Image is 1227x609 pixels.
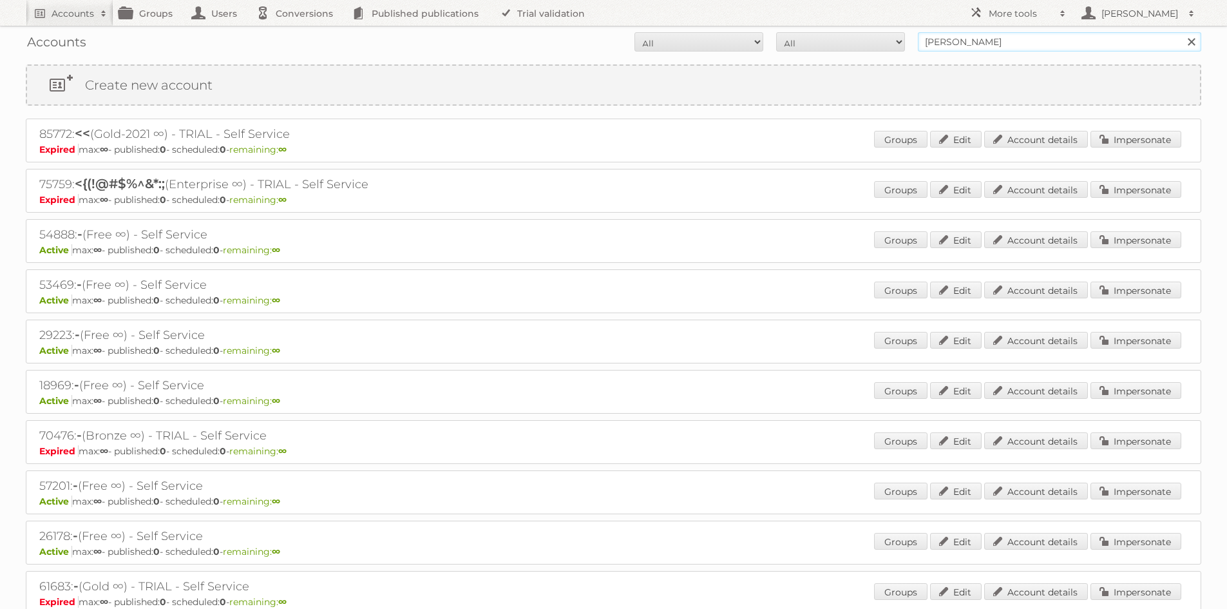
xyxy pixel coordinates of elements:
[100,194,108,206] strong: ∞
[930,583,982,600] a: Edit
[874,181,927,198] a: Groups
[272,395,280,407] strong: ∞
[27,66,1200,104] a: Create new account
[272,244,280,256] strong: ∞
[1090,282,1181,298] a: Impersonate
[73,528,78,543] span: -
[213,546,220,557] strong: 0
[223,244,280,256] span: remaining:
[160,445,166,457] strong: 0
[160,596,166,608] strong: 0
[930,382,982,399] a: Edit
[39,546,72,557] span: Active
[39,295,1188,306] p: max: - published: - scheduled: -
[39,126,490,142] h2: 85772: (Gold-2021 ∞) - TRIAL - Self Service
[1090,483,1181,499] a: Impersonate
[77,226,82,242] span: -
[74,377,79,392] span: -
[874,231,927,248] a: Groups
[229,194,287,206] span: remaining:
[272,546,280,557] strong: ∞
[874,131,927,148] a: Groups
[39,496,1188,507] p: max: - published: - scheduled: -
[39,345,1188,356] p: max: - published: - scheduled: -
[39,427,490,444] h2: 70476: (Bronze ∞) - TRIAL - Self Service
[874,432,927,449] a: Groups
[39,445,79,457] span: Expired
[39,445,1188,457] p: max: - published: - scheduled: -
[93,395,102,407] strong: ∞
[213,395,220,407] strong: 0
[278,144,287,155] strong: ∞
[1090,131,1181,148] a: Impersonate
[75,176,165,191] span: <{(!@#$%^&*:;
[220,144,226,155] strong: 0
[223,546,280,557] span: remaining:
[223,395,280,407] span: remaining:
[39,144,1188,155] p: max: - published: - scheduled: -
[93,496,102,507] strong: ∞
[73,578,79,594] span: -
[930,282,982,298] a: Edit
[984,432,1088,449] a: Account details
[39,528,490,545] h2: 26178: (Free ∞) - Self Service
[93,244,102,256] strong: ∞
[100,445,108,457] strong: ∞
[153,496,160,507] strong: 0
[153,345,160,356] strong: 0
[39,244,72,256] span: Active
[930,231,982,248] a: Edit
[39,578,490,595] h2: 61683: (Gold ∞) - TRIAL - Self Service
[213,244,220,256] strong: 0
[984,583,1088,600] a: Account details
[984,332,1088,349] a: Account details
[229,144,287,155] span: remaining:
[39,496,72,507] span: Active
[153,546,160,557] strong: 0
[213,345,220,356] strong: 0
[930,432,982,449] a: Edit
[153,295,160,306] strong: 0
[160,194,166,206] strong: 0
[930,131,982,148] a: Edit
[39,144,79,155] span: Expired
[100,596,108,608] strong: ∞
[984,282,1088,298] a: Account details
[93,546,102,557] strong: ∞
[989,7,1053,20] h2: More tools
[220,445,226,457] strong: 0
[874,282,927,298] a: Groups
[52,7,94,20] h2: Accounts
[93,345,102,356] strong: ∞
[39,546,1188,557] p: max: - published: - scheduled: -
[39,194,1188,206] p: max: - published: - scheduled: -
[874,382,927,399] a: Groups
[272,496,280,507] strong: ∞
[874,483,927,499] a: Groups
[1090,231,1181,248] a: Impersonate
[39,194,79,206] span: Expired
[984,231,1088,248] a: Account details
[984,131,1088,148] a: Account details
[223,345,280,356] span: remaining:
[73,478,78,493] span: -
[153,244,160,256] strong: 0
[223,496,280,507] span: remaining:
[930,332,982,349] a: Edit
[229,445,287,457] span: remaining:
[39,327,490,343] h2: 29223: (Free ∞) - Self Service
[278,445,287,457] strong: ∞
[39,226,490,243] h2: 54888: (Free ∞) - Self Service
[229,596,287,608] span: remaining:
[1090,332,1181,349] a: Impersonate
[272,295,280,306] strong: ∞
[220,194,226,206] strong: 0
[153,395,160,407] strong: 0
[39,244,1188,256] p: max: - published: - scheduled: -
[930,533,982,550] a: Edit
[93,295,102,306] strong: ∞
[75,126,90,141] span: <<
[984,483,1088,499] a: Account details
[160,144,166,155] strong: 0
[39,596,1188,608] p: max: - published: - scheduled: -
